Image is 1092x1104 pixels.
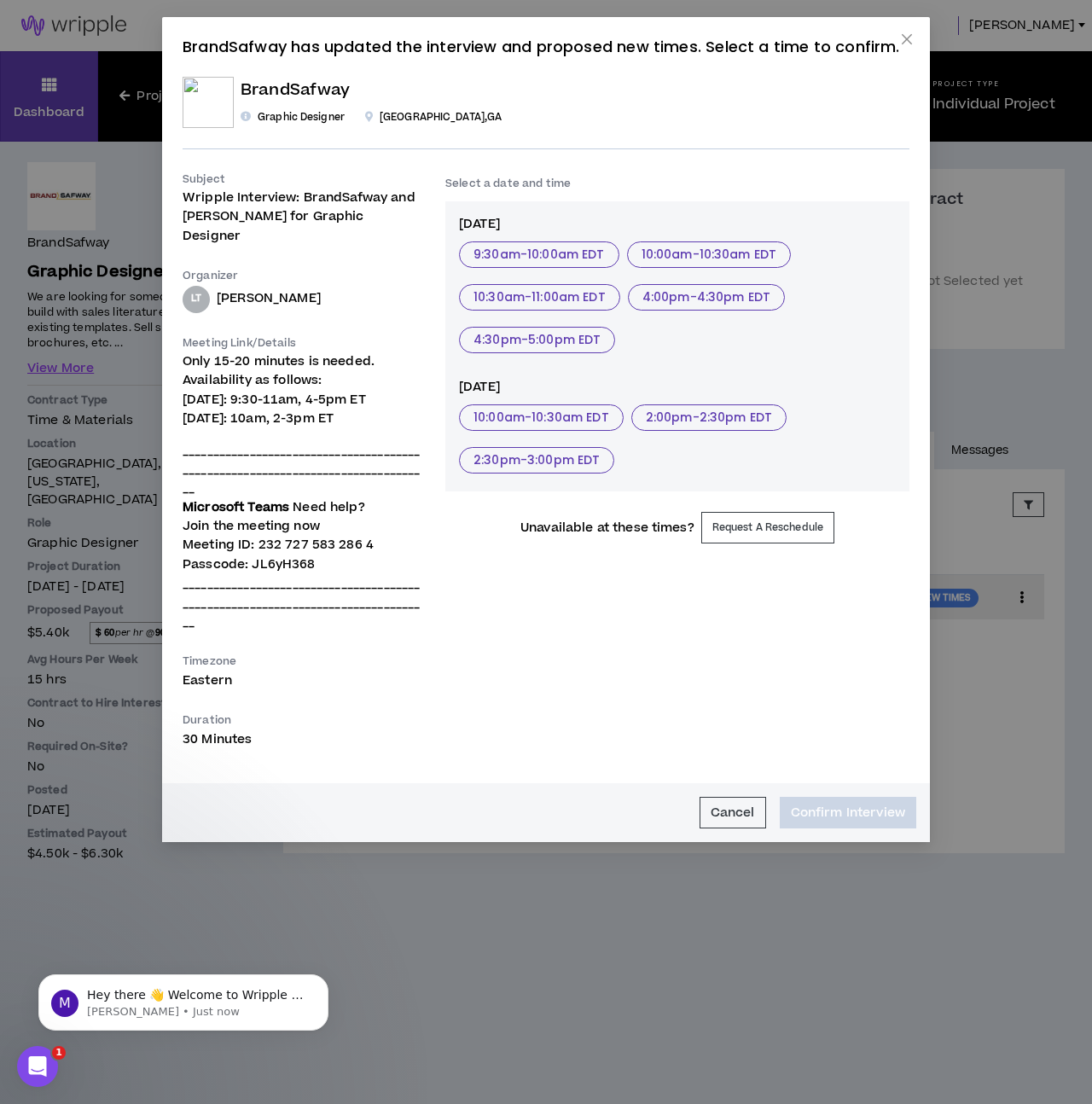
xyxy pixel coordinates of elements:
[701,512,834,543] button: Request A Reschedule
[459,241,619,268] button: 9:30am-10:00am EDT
[183,441,420,497] span: ________________________________________________________________________________
[241,78,502,103] p: BrandSafway
[183,329,296,354] label: Meeting Link/Details
[241,110,345,125] p: Graphic Designer
[459,447,614,474] button: 2:30pm-3:00pm EDT
[183,648,236,672] label: Timezone
[520,519,701,537] p: Unavailable at these times?
[445,170,571,195] label: Select a date and time
[365,110,502,125] p: [GEOGRAPHIC_DATA]
[17,1046,58,1087] iframe: Intercom live chat
[183,352,375,389] span: Only 15-20 minutes is needed. Availability as follows:
[884,17,930,63] button: Close
[183,730,425,749] p: 30 Minutes
[183,517,320,535] a: Join the meeting now
[183,262,238,287] label: Organizer
[13,938,354,1058] iframe: Intercom notifications message
[183,391,366,409] span: [DATE]: 9:30-11am, 4-5pm ET
[52,1046,66,1060] span: 1
[183,286,210,313] div: Lauren-Bridget T.
[459,327,615,353] button: 4:30pm-5:00pm EDT
[183,77,234,128] img: 7EmEJWwNSJ6m7rVBkbtsWOokwzIB6hbGXGuwa8hc.jpg
[700,797,766,828] button: Cancel
[485,110,502,125] span: , GA
[628,284,785,311] button: 4:00pm-4:30pm EDT
[631,404,787,431] button: 2:00pm-2:30pm EDT
[210,289,321,308] p: [PERSON_NAME]
[459,404,624,431] button: 10:00am-10:30am EDT
[183,536,374,554] span: Meeting ID: 232 727 583 286 4
[183,166,225,190] label: Subject
[780,797,916,828] button: Confirm Interview
[183,574,420,630] span: ________________________________________________________________________________
[459,215,896,234] p: [DATE]
[183,498,289,516] strong: Microsoft Teams
[900,32,914,46] span: close
[191,294,201,304] div: LT
[459,284,620,311] button: 10:30am-11:00am EDT
[183,410,334,427] span: [DATE]: 10am, 2-3pm ET
[183,38,909,56] h4: BrandSafway has updated the interview and proposed new times. Select a time to confirm.
[183,671,425,690] p: Eastern
[459,378,896,397] p: [DATE]
[627,241,792,268] button: 10:00am-10:30am EDT
[293,498,364,516] a: Need help?
[183,706,231,731] label: Duration
[183,189,425,246] p: Wripple Interview: BrandSafway and [PERSON_NAME] for Graphic Designer
[183,555,316,573] span: Passcode: JL6yH368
